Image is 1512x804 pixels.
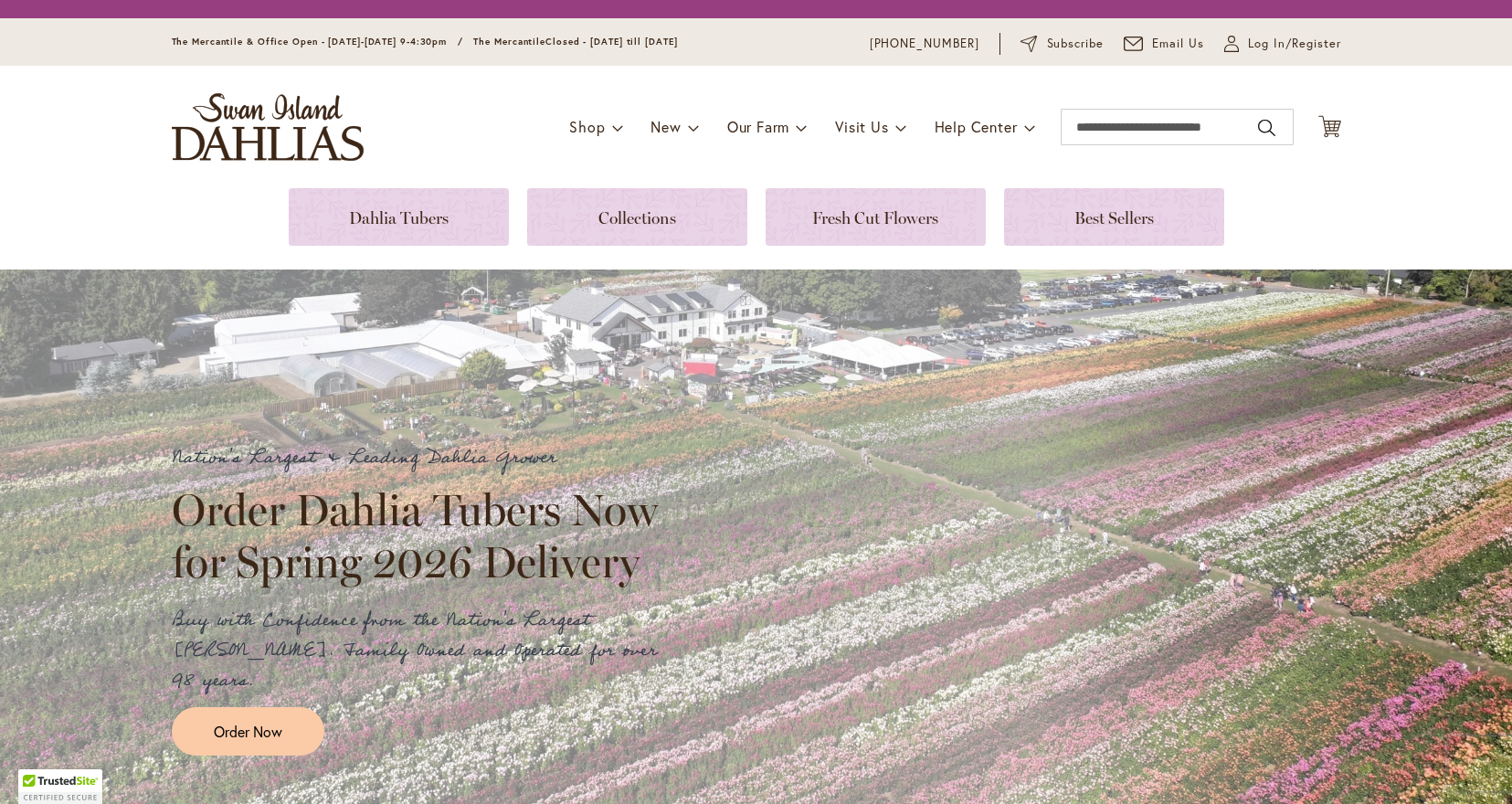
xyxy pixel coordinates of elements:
[569,117,605,136] span: Shop
[172,707,324,756] a: Order Now
[172,36,546,48] span: The Mercantile & Office Open - [DATE]-[DATE] 9-4:30pm / The Mercantile
[545,36,677,48] span: Closed - [DATE] till [DATE]
[727,117,789,136] span: Our Farm
[1020,35,1104,53] a: Subscribe
[1047,35,1105,53] span: Subscribe
[1224,35,1341,53] a: Log In/Register
[835,117,888,136] span: Visit Us
[172,93,364,161] a: store logo
[1248,35,1341,53] span: Log In/Register
[1152,35,1204,53] span: Email Us
[935,117,1018,136] span: Help Center
[1124,35,1204,53] a: Email Us
[172,606,674,696] p: Buy with Confidence from the Nation's Largest [PERSON_NAME]. Family Owned and Operated for over 9...
[870,35,980,53] a: [PHONE_NUMBER]
[172,484,674,587] h2: Order Dahlia Tubers Now for Spring 2026 Delivery
[1258,113,1274,143] button: Search
[172,443,674,473] p: Nation's Largest & Leading Dahlia Grower
[650,117,681,136] span: New
[214,721,282,742] span: Order Now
